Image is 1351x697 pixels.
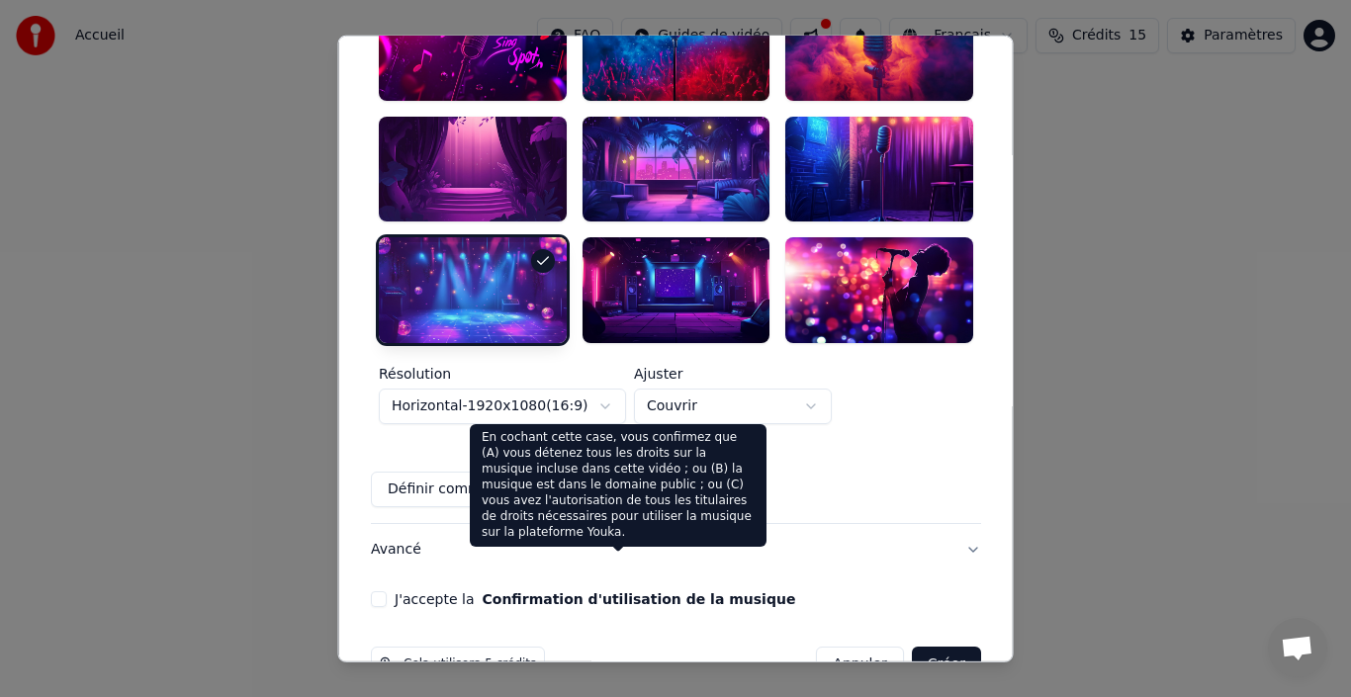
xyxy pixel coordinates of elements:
[395,592,795,606] label: J'accepte la
[816,647,903,682] button: Annuler
[404,656,536,672] span: Cela utilisera 5 crédits
[911,647,980,682] button: Créer
[634,367,832,381] label: Ajuster
[470,424,766,547] div: En cochant cette case, vous confirmez que (A) vous détenez tous les droits sur la musique incluse...
[371,524,981,575] button: Avancé
[379,367,626,381] label: Résolution
[482,592,795,606] button: J'accepte la
[371,472,572,507] button: Définir comme Prédéfini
